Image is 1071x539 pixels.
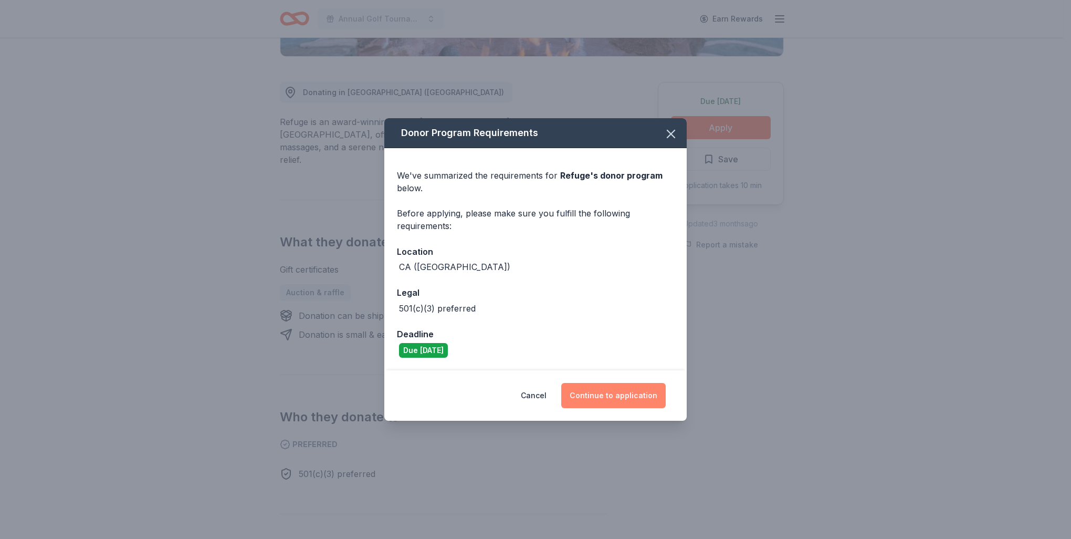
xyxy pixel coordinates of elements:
div: Due [DATE] [399,343,448,358]
span: Refuge 's donor program [560,170,663,181]
div: Donor Program Requirements [384,118,687,148]
div: Location [397,245,674,258]
div: 501(c)(3) preferred [399,302,476,315]
div: Deadline [397,327,674,341]
button: Continue to application [561,383,666,408]
div: Before applying, please make sure you fulfill the following requirements: [397,207,674,232]
div: We've summarized the requirements for below. [397,169,674,194]
button: Cancel [521,383,547,408]
div: CA ([GEOGRAPHIC_DATA]) [399,261,510,273]
div: Legal [397,286,674,299]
